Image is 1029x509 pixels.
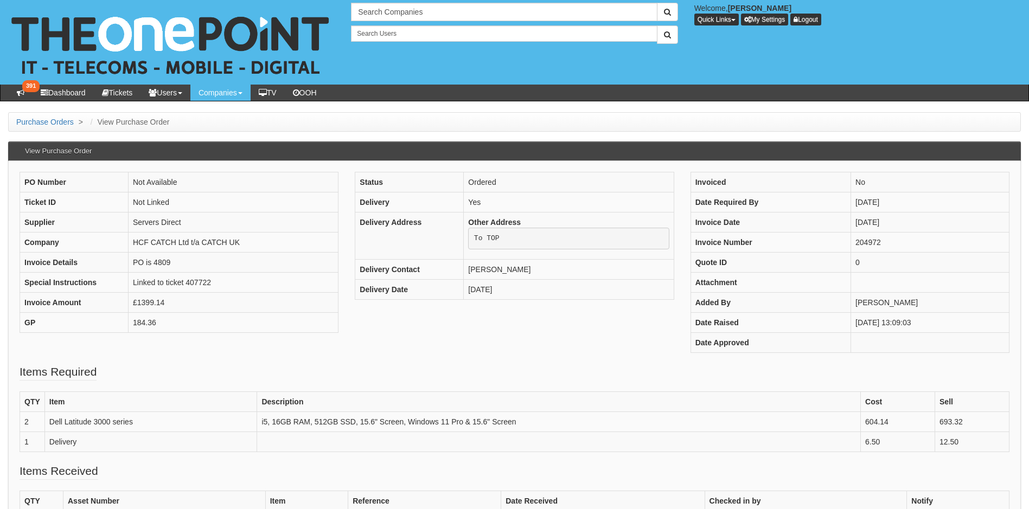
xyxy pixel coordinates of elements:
[20,364,97,381] legend: Items Required
[129,253,338,273] td: PO is 4809
[861,392,935,412] th: Cost
[851,293,1009,313] td: [PERSON_NAME]
[691,212,851,233] th: Invoice Date
[790,14,821,25] a: Logout
[468,228,669,249] pre: To TOP
[129,313,338,333] td: 184.36
[355,212,464,260] th: Delivery Address
[140,85,190,101] a: Users
[20,172,129,192] th: PO Number
[691,293,851,313] th: Added By
[257,412,861,432] td: i5, 16GB RAM, 512GB SSD, 15.6" Screen, Windows 11 Pro & 15.6" Screen
[355,172,464,192] th: Status
[129,233,338,253] td: HCF CATCH Ltd t/a CATCH UK
[691,273,851,293] th: Attachment
[20,212,129,233] th: Supplier
[20,412,45,432] td: 2
[694,14,739,25] button: Quick Links
[33,85,94,101] a: Dashboard
[129,192,338,212] td: Not Linked
[355,259,464,279] th: Delivery Contact
[691,233,851,253] th: Invoice Number
[935,392,1009,412] th: Sell
[935,412,1009,432] td: 693.32
[851,192,1009,212] td: [DATE]
[20,392,45,412] th: QTY
[20,192,129,212] th: Ticket ID
[20,142,97,160] h3: View Purchase Order
[691,313,851,333] th: Date Raised
[44,432,257,452] td: Delivery
[464,192,674,212] td: Yes
[88,117,170,127] li: View Purchase Order
[44,392,257,412] th: Item
[851,233,1009,253] td: 204972
[935,432,1009,452] td: 12.50
[464,172,674,192] td: Ordered
[129,172,338,192] td: Not Available
[691,172,851,192] th: Invoiced
[851,313,1009,333] td: [DATE] 13:09:03
[691,253,851,273] th: Quote ID
[351,25,657,42] input: Search Users
[686,3,1029,25] div: Welcome,
[190,85,251,101] a: Companies
[691,192,851,212] th: Date Required By
[355,192,464,212] th: Delivery
[851,253,1009,273] td: 0
[691,333,851,353] th: Date Approved
[20,293,129,313] th: Invoice Amount
[861,432,935,452] td: 6.50
[20,273,129,293] th: Special Instructions
[129,273,338,293] td: Linked to ticket 407722
[44,412,257,432] td: Dell Latitude 3000 series
[468,218,521,227] b: Other Address
[355,279,464,299] th: Delivery Date
[94,85,141,101] a: Tickets
[76,118,86,126] span: >
[20,233,129,253] th: Company
[22,80,40,92] span: 391
[728,4,791,12] b: [PERSON_NAME]
[20,432,45,452] td: 1
[285,85,325,101] a: OOH
[464,279,674,299] td: [DATE]
[851,212,1009,233] td: [DATE]
[129,293,338,313] td: £1399.14
[351,3,657,21] input: Search Companies
[20,463,98,480] legend: Items Received
[257,392,861,412] th: Description
[464,259,674,279] td: [PERSON_NAME]
[851,172,1009,192] td: No
[251,85,285,101] a: TV
[861,412,935,432] td: 604.14
[16,118,74,126] a: Purchase Orders
[741,14,789,25] a: My Settings
[20,313,129,333] th: GP
[129,212,338,233] td: Servers Direct
[20,253,129,273] th: Invoice Details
